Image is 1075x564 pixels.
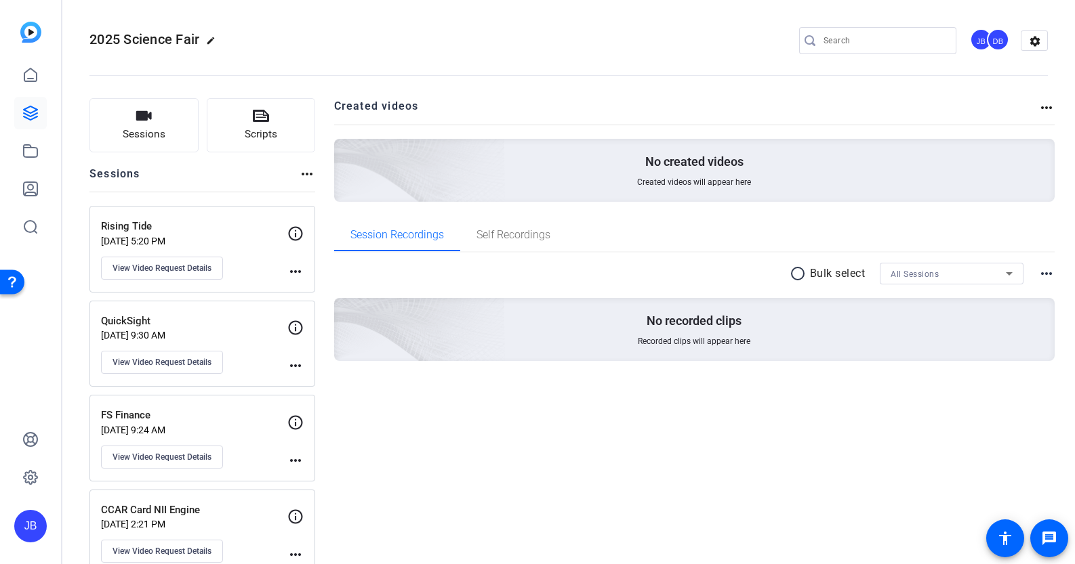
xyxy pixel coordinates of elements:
[997,530,1013,546] mat-icon: accessibility
[89,31,199,47] span: 2025 Science Fair
[182,164,506,458] img: embarkstudio-empty-session.png
[101,540,223,563] button: View Video Request Details
[101,502,287,518] p: CCAR Card NII Engine
[20,22,41,43] img: blue-gradient.svg
[101,446,223,469] button: View Video Request Details
[350,230,444,240] span: Session Recordings
[14,510,47,542] div: JB
[334,98,1039,125] h2: Created videos
[207,98,316,152] button: Scripts
[970,28,994,52] ngx-avatar: Jonathan Black
[113,357,211,368] span: View Video Request Details
[101,236,287,246] p: [DATE] 5:20 PM
[790,265,810,282] mat-icon: radio_button_unchecked
[645,154,744,170] p: No created videos
[647,313,742,329] p: No recorded clips
[245,127,277,142] span: Scripts
[101,257,223,280] button: View Video Request Details
[810,265,866,282] p: Bulk select
[299,166,315,182] mat-icon: more_horiz
[101,313,287,329] p: QuickSight
[101,351,223,374] button: View Video Request Details
[970,28,992,51] div: JB
[891,269,939,279] span: All Sessions
[206,36,222,52] mat-icon: edit
[123,127,165,142] span: Sessions
[113,546,211,557] span: View Video Request Details
[113,452,211,462] span: View Video Request Details
[101,425,287,435] p: [DATE] 9:24 AM
[101,219,287,234] p: Rising Tide
[287,546,304,563] mat-icon: more_horiz
[89,166,140,192] h2: Sessions
[182,5,506,299] img: Creted videos background
[287,263,304,280] mat-icon: more_horiz
[1038,265,1055,282] mat-icon: more_horiz
[101,330,287,341] p: [DATE] 9:30 AM
[1021,31,1049,51] mat-icon: settings
[824,32,946,49] input: Search
[101,519,287,529] p: [DATE] 2:21 PM
[987,28,1009,51] div: DB
[287,452,304,469] mat-icon: more_horiz
[113,263,211,274] span: View Video Request Details
[987,28,1011,52] ngx-avatar: Danielle Bennings
[1041,530,1057,546] mat-icon: message
[1038,100,1055,116] mat-icon: more_horiz
[287,357,304,374] mat-icon: more_horiz
[101,408,287,423] p: FS Finance
[89,98,199,152] button: Sessions
[637,177,751,188] span: Created videos will appear here
[476,230,550,240] span: Self Recordings
[638,336,750,347] span: Recorded clips will appear here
